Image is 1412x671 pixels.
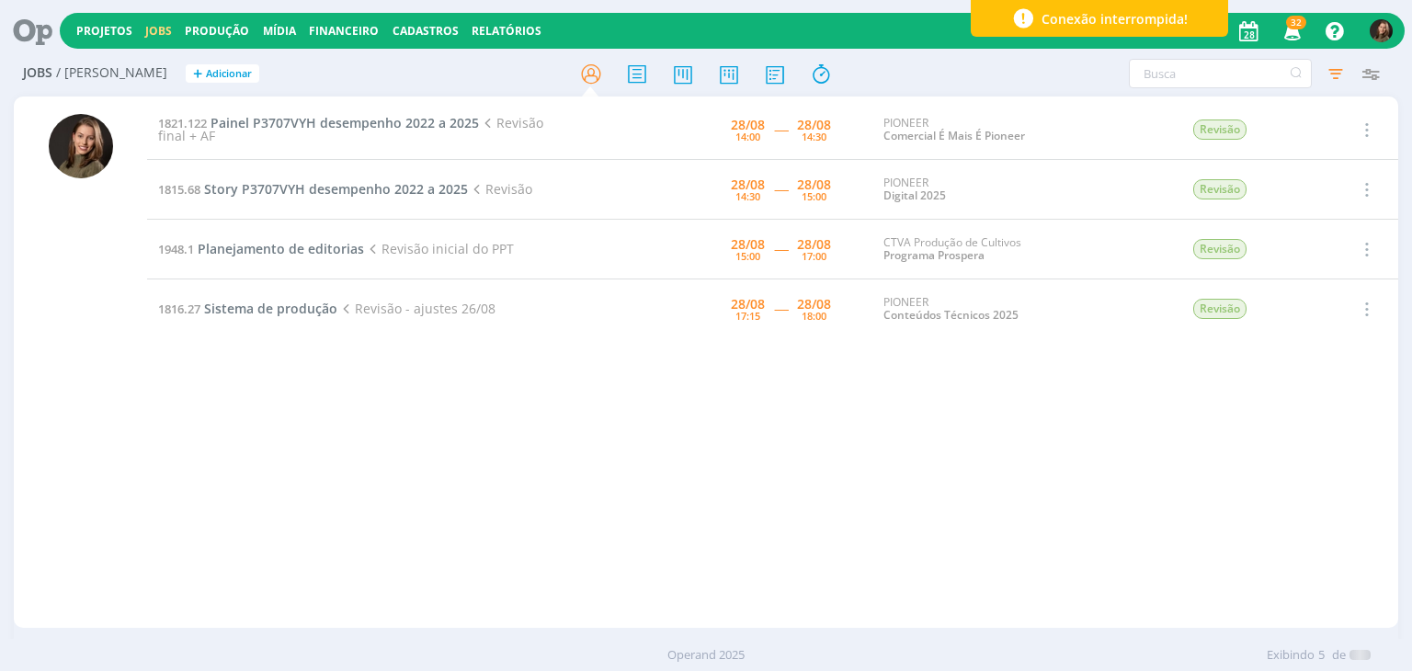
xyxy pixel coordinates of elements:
[802,131,826,142] div: 14:30
[204,300,337,317] span: Sistema de produção
[731,238,765,251] div: 28/08
[198,240,364,257] span: Planejamento de editorias
[883,236,1073,263] div: CTVA Produção de Cultivos
[1193,239,1247,259] span: Revisão
[193,64,202,84] span: +
[802,311,826,321] div: 18:00
[185,23,249,39] a: Produção
[797,298,831,311] div: 28/08
[735,131,760,142] div: 14:00
[735,251,760,261] div: 15:00
[158,180,468,198] a: 1815.68Story P3707VYH desempenho 2022 a 2025
[76,23,132,39] a: Projetos
[1332,646,1346,665] span: de
[468,180,531,198] span: Revisão
[23,65,52,81] span: Jobs
[211,114,479,131] span: Painel P3707VYH desempenho 2022 a 2025
[883,247,985,263] a: Programa Prospera
[802,251,826,261] div: 17:00
[1272,15,1310,48] button: 32
[140,24,177,39] button: Jobs
[797,178,831,191] div: 28/08
[731,178,765,191] div: 28/08
[49,114,113,178] img: J
[158,240,364,257] a: 1948.1Planejamento de editorias
[158,300,337,317] a: 1816.27Sistema de produção
[393,23,459,39] span: Cadastros
[364,240,513,257] span: Revisão inicial do PPT
[158,301,200,317] span: 1816.27
[263,23,296,39] a: Mídia
[774,180,788,198] span: -----
[1193,179,1247,199] span: Revisão
[1042,9,1188,28] span: Conexão interrompida!
[802,191,826,201] div: 15:00
[883,188,946,203] a: Digital 2025
[883,307,1019,323] a: Conteúdos Técnicos 2025
[1193,299,1247,319] span: Revisão
[387,24,464,39] button: Cadastros
[56,65,167,81] span: / [PERSON_NAME]
[1193,119,1247,140] span: Revisão
[735,191,760,201] div: 14:30
[309,23,379,39] a: Financeiro
[1369,15,1394,47] button: J
[883,117,1073,143] div: PIONEER
[472,23,541,39] a: Relatórios
[1129,59,1312,88] input: Busca
[466,24,547,39] button: Relatórios
[145,23,172,39] a: Jobs
[883,128,1025,143] a: Comercial É Mais É Pioneer
[731,298,765,311] div: 28/08
[1286,16,1306,29] span: 32
[257,24,302,39] button: Mídia
[71,24,138,39] button: Projetos
[731,119,765,131] div: 28/08
[774,120,788,138] span: -----
[158,114,479,131] a: 1821.122Painel P3707VYH desempenho 2022 a 2025
[735,311,760,321] div: 17:15
[158,241,194,257] span: 1948.1
[204,180,468,198] span: Story P3707VYH desempenho 2022 a 2025
[1370,19,1393,42] img: J
[179,24,255,39] button: Produção
[797,119,831,131] div: 28/08
[1267,646,1315,665] span: Exibindo
[337,300,495,317] span: Revisão - ajustes 26/08
[774,240,788,257] span: -----
[158,114,542,144] span: Revisão final + AF
[774,300,788,317] span: -----
[158,115,207,131] span: 1821.122
[883,296,1073,323] div: PIONEER
[186,64,259,84] button: +Adicionar
[158,181,200,198] span: 1815.68
[797,238,831,251] div: 28/08
[303,24,384,39] button: Financeiro
[1318,646,1325,665] span: 5
[206,68,252,80] span: Adicionar
[883,176,1073,203] div: PIONEER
